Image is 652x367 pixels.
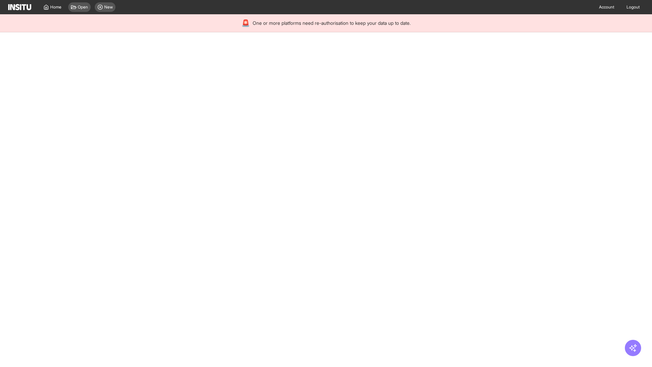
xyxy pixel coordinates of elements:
[253,20,411,27] span: One or more platforms need re-authorisation to keep your data up to date.
[104,4,113,10] span: New
[8,4,31,10] img: Logo
[78,4,88,10] span: Open
[241,18,250,28] div: 🚨
[50,4,61,10] span: Home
